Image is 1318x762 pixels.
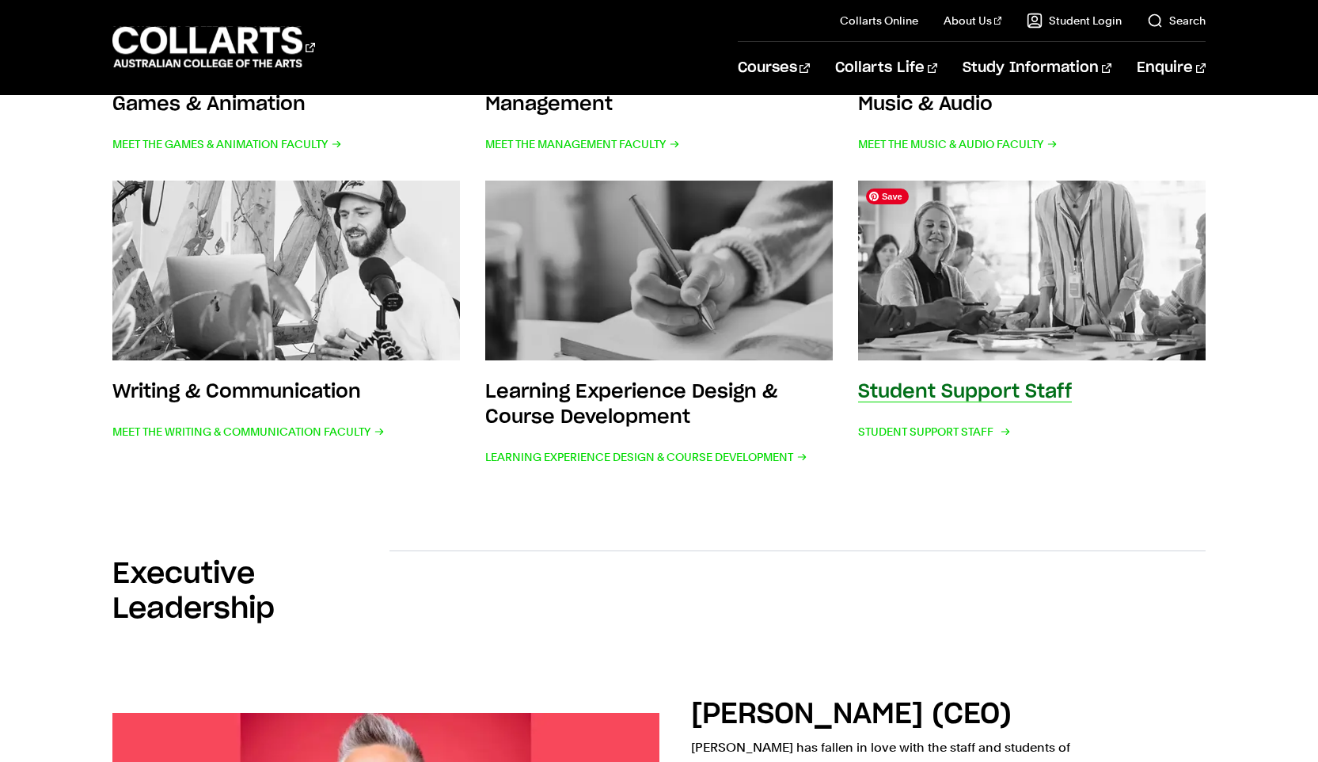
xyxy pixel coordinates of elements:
h2: [PERSON_NAME] (CEO) [691,700,1012,729]
span: Meet the Music & Audio Faculty [858,133,1058,155]
a: Study Information [963,42,1111,94]
h2: Executive Leadership [112,557,389,627]
h3: Learning Experience Design & Course Development [485,383,777,427]
h3: Management [485,95,613,114]
a: Writing & Communication Meet the Writing & Communication Faculty [112,181,460,469]
a: Enquire [1137,42,1206,94]
a: Student Login [1027,13,1122,29]
a: Learning Experience Design & Course Development Learning Experience Design & Course Development [485,181,833,469]
div: Go to homepage [112,25,315,70]
span: Student Support Staff [858,421,1008,443]
a: About Us [944,13,1002,29]
span: Meet the Writing & Communication Faculty [112,421,385,443]
h3: Music & Audio [858,95,993,114]
a: Courses [738,42,810,94]
a: Student Support Staff Student Support Staff [858,181,1206,469]
span: Save [866,189,909,204]
span: Meet the Games & Animation Faculty [112,133,342,155]
h3: Games & Animation [112,95,306,114]
a: Search [1147,13,1206,29]
a: Collarts Online [840,13,918,29]
h3: Writing & Communication [112,383,361,402]
span: Meet the Management Faculty [485,133,680,155]
h3: Student Support Staff [858,383,1072,402]
span: Learning Experience Design & Course Development [485,446,807,468]
a: Collarts Life [835,42,937,94]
